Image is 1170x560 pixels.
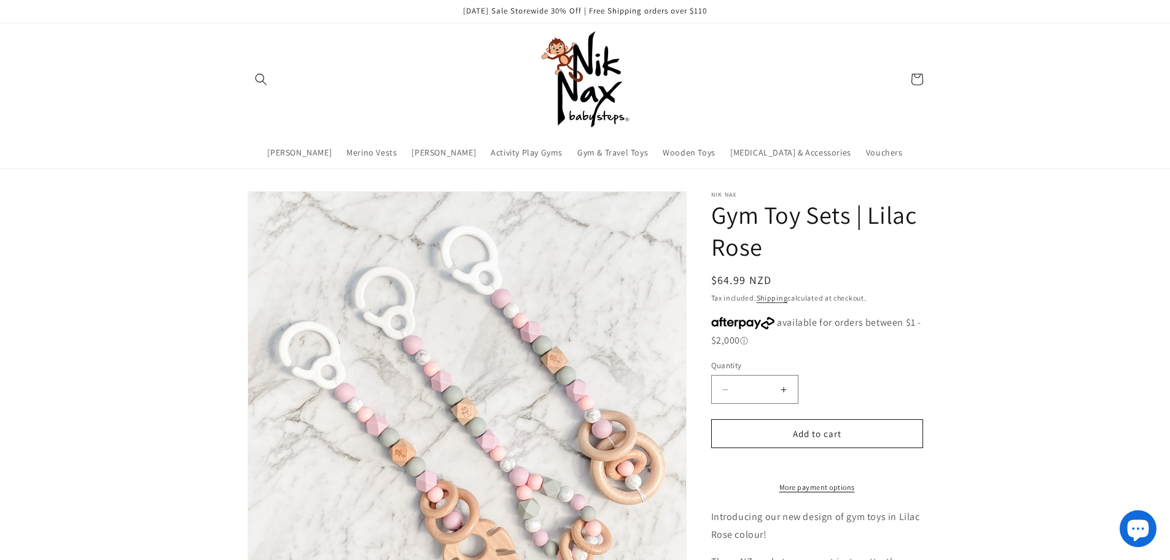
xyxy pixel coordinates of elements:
button: Add to cart [711,419,923,448]
span: [DATE] Sale Storewide 30% Off | Free Shipping orders over $110 [463,6,707,16]
a: Shipping [757,293,788,302]
span: Gym & Travel Toys [577,147,648,158]
a: More payment options [711,482,923,493]
h1: Gym Toy Sets | Lilac Rose [711,199,923,262]
a: Gym & Travel Toys [570,140,655,165]
a: Nik Nax [531,26,639,133]
p: Nik Nax [711,191,923,199]
span: Merino Vests [346,147,397,158]
summary: Search [248,66,275,93]
inbox-online-store-chat: Shopify online store chat [1116,510,1160,550]
span: $64.99 NZD [711,272,772,288]
a: Merino Vests [339,140,404,165]
a: [PERSON_NAME] [404,140,483,165]
div: Tax included. calculated at checkout. [711,292,923,304]
span: [PERSON_NAME] [267,147,332,158]
span: Wooden Toys [663,147,716,158]
span: Introducing our new design of gym toys in Lilac Rose colour! [711,510,920,541]
span: Vouchers [866,147,903,158]
a: Vouchers [859,140,910,165]
span: [MEDICAL_DATA] & Accessories [730,147,851,158]
a: [MEDICAL_DATA] & Accessories [723,140,859,165]
img: Nik Nax [536,30,634,128]
a: Activity Play Gyms [483,140,570,165]
a: Wooden Toys [655,140,723,165]
label: Quantity [711,360,923,372]
span: [PERSON_NAME] [411,147,476,158]
span: Activity Play Gyms [491,147,563,158]
a: [PERSON_NAME] [260,140,339,165]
